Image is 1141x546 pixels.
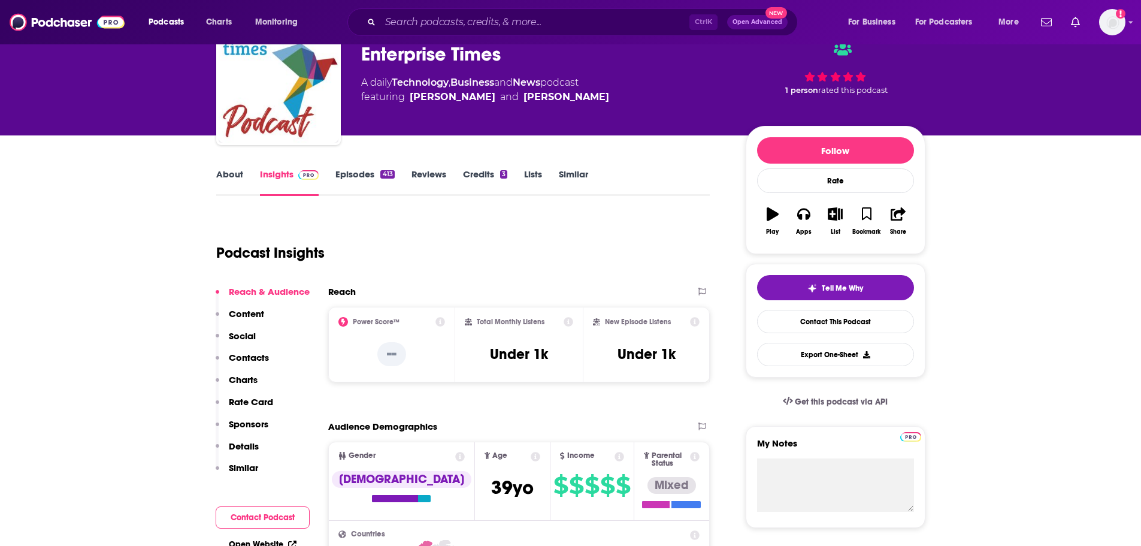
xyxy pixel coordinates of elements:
[229,352,269,363] p: Contacts
[757,310,914,333] a: Contact This Podcast
[410,90,495,104] div: [PERSON_NAME]
[1099,9,1125,35] img: User Profile
[848,14,895,31] span: For Business
[477,318,544,326] h2: Total Monthly Listens
[757,275,914,300] button: tell me why sparkleTell Me Why
[998,14,1019,31] span: More
[523,90,609,104] div: [PERSON_NAME]
[216,330,256,352] button: Social
[990,13,1034,32] button: open menu
[328,286,356,297] h2: Reach
[766,228,779,236] div: Play
[377,342,406,366] p: --
[773,387,898,417] a: Get this podcast via API
[1099,9,1125,35] span: Logged in as headlandconsultancy
[490,345,548,363] h3: Under 1k
[229,441,259,452] p: Details
[840,13,910,32] button: open menu
[216,396,273,418] button: Rate Card
[380,13,689,32] input: Search podcasts, credits, & more...
[890,228,906,236] div: Share
[219,23,338,143] img: Enterprise Times
[229,286,310,297] p: Reach & Audience
[727,15,788,29] button: Open AdvancedNew
[229,308,264,319] p: Content
[140,13,199,32] button: open menu
[785,86,818,95] span: 1 person
[553,476,568,495] span: $
[328,421,437,432] h2: Audience Demographics
[618,345,676,363] h3: Under 1k
[757,168,914,193] div: Rate
[380,170,394,179] div: 413
[831,228,840,236] div: List
[765,7,787,19] span: New
[559,168,588,196] a: Similar
[822,283,863,293] span: Tell Me Why
[260,168,319,196] a: InsightsPodchaser Pro
[247,13,313,32] button: open menu
[361,76,609,104] div: A daily podcast
[216,418,268,441] button: Sponsors
[1066,12,1085,32] a: Show notifications dropdown
[216,441,259,463] button: Details
[915,14,973,31] span: For Podcasters
[757,137,914,164] button: Follow
[229,418,268,430] p: Sponsors
[392,77,449,88] a: Technology
[359,8,809,36] div: Search podcasts, credits, & more...
[353,318,399,326] h2: Power Score™
[216,352,269,374] button: Contacts
[900,432,921,442] img: Podchaser Pro
[524,168,542,196] a: Lists
[757,343,914,366] button: Export One-Sheet
[216,374,258,396] button: Charts
[229,396,273,408] p: Rate Card
[463,168,507,196] a: Credits3
[513,77,540,88] a: News
[818,86,888,95] span: rated this podcast
[900,430,921,442] a: Pro website
[647,477,696,494] div: Mixed
[449,77,450,88] span: ,
[907,13,990,32] button: open menu
[198,13,239,32] a: Charts
[500,170,507,179] div: 3
[351,530,385,538] span: Countries
[605,318,671,326] h2: New Episode Listens
[229,462,258,473] p: Similar
[819,200,851,243] button: List
[851,200,882,243] button: Bookmark
[600,476,615,495] span: $
[206,14,232,31] span: Charts
[216,286,310,308] button: Reach & Audience
[1036,12,1057,32] a: Show notifications dropdown
[216,462,258,484] button: Similar
[229,374,258,385] p: Charts
[335,168,394,196] a: Episodes413
[585,476,599,495] span: $
[795,397,888,407] span: Get this podcast via API
[10,11,125,34] img: Podchaser - Follow, Share and Rate Podcasts
[882,200,913,243] button: Share
[567,452,595,460] span: Income
[1116,9,1125,19] svg: Add a profile image
[852,228,880,236] div: Bookmark
[216,244,325,262] h1: Podcast Insights
[216,506,310,529] button: Contact Podcast
[332,471,471,488] div: [DEMOGRAPHIC_DATA]
[569,476,583,495] span: $
[500,90,519,104] span: and
[492,452,507,460] span: Age
[1099,9,1125,35] button: Show profile menu
[361,90,609,104] span: featuring
[733,19,782,25] span: Open Advanced
[216,308,264,330] button: Content
[746,31,925,105] div: 1 personrated this podcast
[757,438,914,458] label: My Notes
[149,14,184,31] span: Podcasts
[788,200,819,243] button: Apps
[616,476,630,495] span: $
